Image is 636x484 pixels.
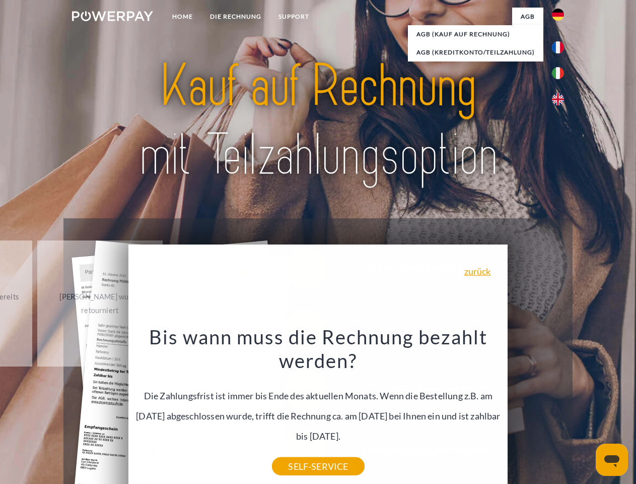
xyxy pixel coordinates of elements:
[464,267,491,276] a: zurück
[552,93,564,105] img: en
[408,25,543,43] a: AGB (Kauf auf Rechnung)
[164,8,201,26] a: Home
[512,8,543,26] a: agb
[134,325,502,466] div: Die Zahlungsfrist ist immer bis Ende des aktuellen Monats. Wenn die Bestellung z.B. am [DATE] abg...
[596,444,628,476] iframe: Schaltfläche zum Öffnen des Messaging-Fensters
[134,325,502,373] h3: Bis wann muss die Rechnung bezahlt werden?
[552,9,564,21] img: de
[270,8,318,26] a: SUPPORT
[96,48,540,193] img: title-powerpay_de.svg
[201,8,270,26] a: DIE RECHNUNG
[43,290,157,317] div: [PERSON_NAME] wurde retourniert
[552,67,564,79] img: it
[408,43,543,62] a: AGB (Kreditkonto/Teilzahlung)
[272,457,364,475] a: SELF-SERVICE
[72,11,153,21] img: logo-powerpay-white.svg
[552,41,564,53] img: fr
